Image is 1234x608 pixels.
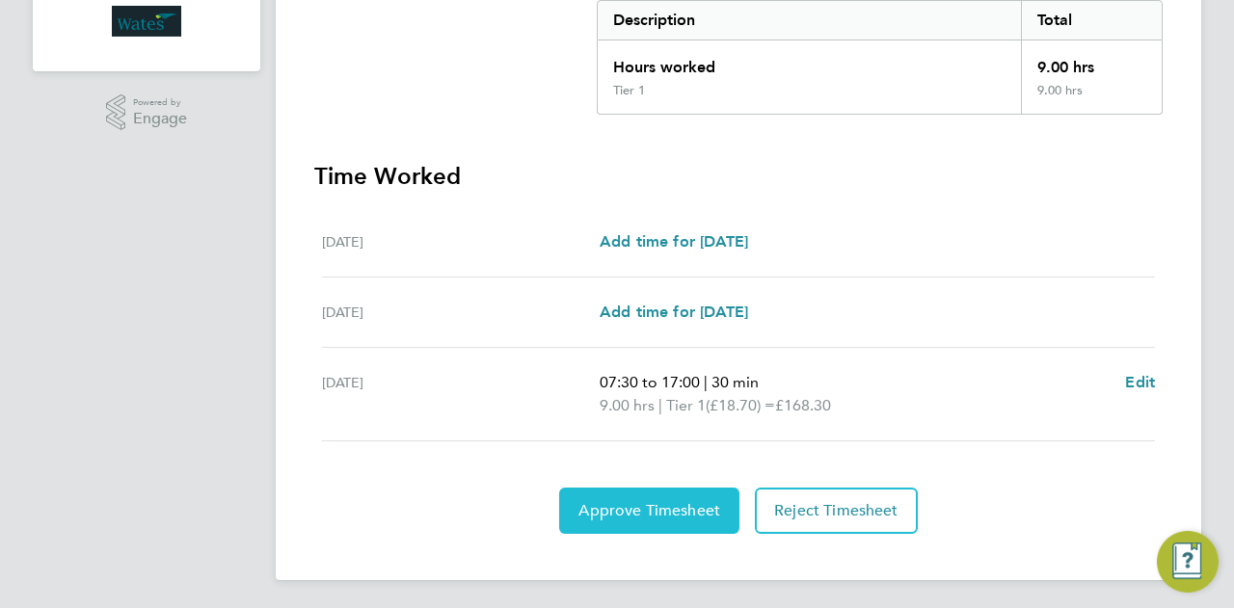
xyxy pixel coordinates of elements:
[658,396,662,414] span: |
[600,232,748,251] span: Add time for [DATE]
[704,373,708,391] span: |
[775,396,831,414] span: £168.30
[598,1,1021,40] div: Description
[600,230,748,253] a: Add time for [DATE]
[1021,40,1162,83] div: 9.00 hrs
[711,373,759,391] span: 30 min
[613,83,645,98] div: Tier 1
[578,501,720,520] span: Approve Timesheet
[322,301,600,324] div: [DATE]
[1021,1,1162,40] div: Total
[133,94,187,111] span: Powered by
[133,111,187,127] span: Engage
[600,396,655,414] span: 9.00 hrs
[774,501,899,520] span: Reject Timesheet
[322,371,600,417] div: [DATE]
[706,396,775,414] span: (£18.70) =
[1157,531,1219,593] button: Engage Resource Center
[106,94,188,131] a: Powered byEngage
[112,6,181,37] img: wates-logo-retina.png
[600,373,700,391] span: 07:30 to 17:00
[56,6,237,37] a: Go to home page
[598,40,1021,83] div: Hours worked
[1021,83,1162,114] div: 9.00 hrs
[1125,371,1155,394] a: Edit
[600,303,748,321] span: Add time for [DATE]
[559,488,739,534] button: Approve Timesheet
[314,161,1163,192] h3: Time Worked
[666,394,706,417] span: Tier 1
[755,488,918,534] button: Reject Timesheet
[322,230,600,253] div: [DATE]
[1125,373,1155,391] span: Edit
[600,301,748,324] a: Add time for [DATE]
